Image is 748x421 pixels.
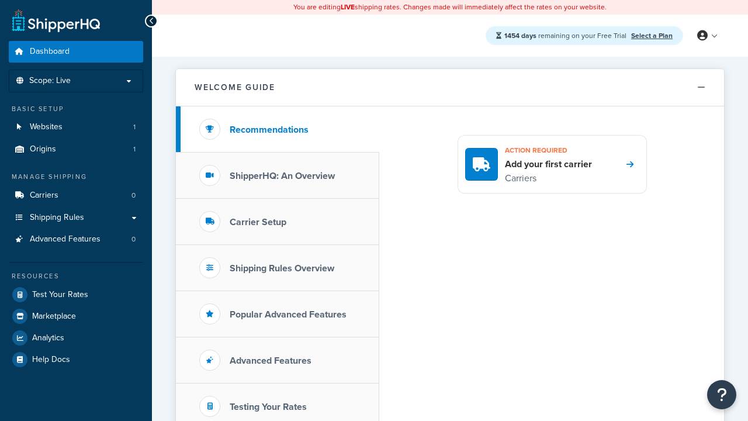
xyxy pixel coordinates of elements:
[30,122,63,132] span: Websites
[9,172,143,182] div: Manage Shipping
[29,76,71,86] span: Scope: Live
[32,312,76,322] span: Marketplace
[32,355,70,365] span: Help Docs
[230,402,307,412] h3: Testing Your Rates
[505,158,592,171] h4: Add your first carrier
[631,30,673,41] a: Select a Plan
[341,2,355,12] b: LIVE
[505,171,592,186] p: Carriers
[230,309,347,320] h3: Popular Advanced Features
[230,356,311,366] h3: Advanced Features
[230,217,286,227] h3: Carrier Setup
[9,284,143,305] a: Test Your Rates
[30,144,56,154] span: Origins
[9,116,143,138] a: Websites1
[9,104,143,114] div: Basic Setup
[9,229,143,250] li: Advanced Features
[505,143,592,158] h3: Action required
[230,171,335,181] h3: ShipperHQ: An Overview
[230,125,309,135] h3: Recommendations
[504,30,536,41] strong: 1454 days
[30,191,58,201] span: Carriers
[9,139,143,160] li: Origins
[195,83,275,92] h2: Welcome Guide
[32,333,64,343] span: Analytics
[9,271,143,281] div: Resources
[133,144,136,154] span: 1
[504,30,628,41] span: remaining on your Free Trial
[9,185,143,206] li: Carriers
[707,380,736,409] button: Open Resource Center
[9,327,143,348] a: Analytics
[176,69,724,106] button: Welcome Guide
[230,263,334,274] h3: Shipping Rules Overview
[9,41,143,63] a: Dashboard
[9,229,143,250] a: Advanced Features0
[9,139,143,160] a: Origins1
[9,349,143,370] a: Help Docs
[131,234,136,244] span: 0
[32,290,88,300] span: Test Your Rates
[30,213,84,223] span: Shipping Rules
[9,207,143,229] a: Shipping Rules
[9,185,143,206] a: Carriers0
[9,116,143,138] li: Websites
[131,191,136,201] span: 0
[9,306,143,327] a: Marketplace
[133,122,136,132] span: 1
[30,234,101,244] span: Advanced Features
[30,47,70,57] span: Dashboard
